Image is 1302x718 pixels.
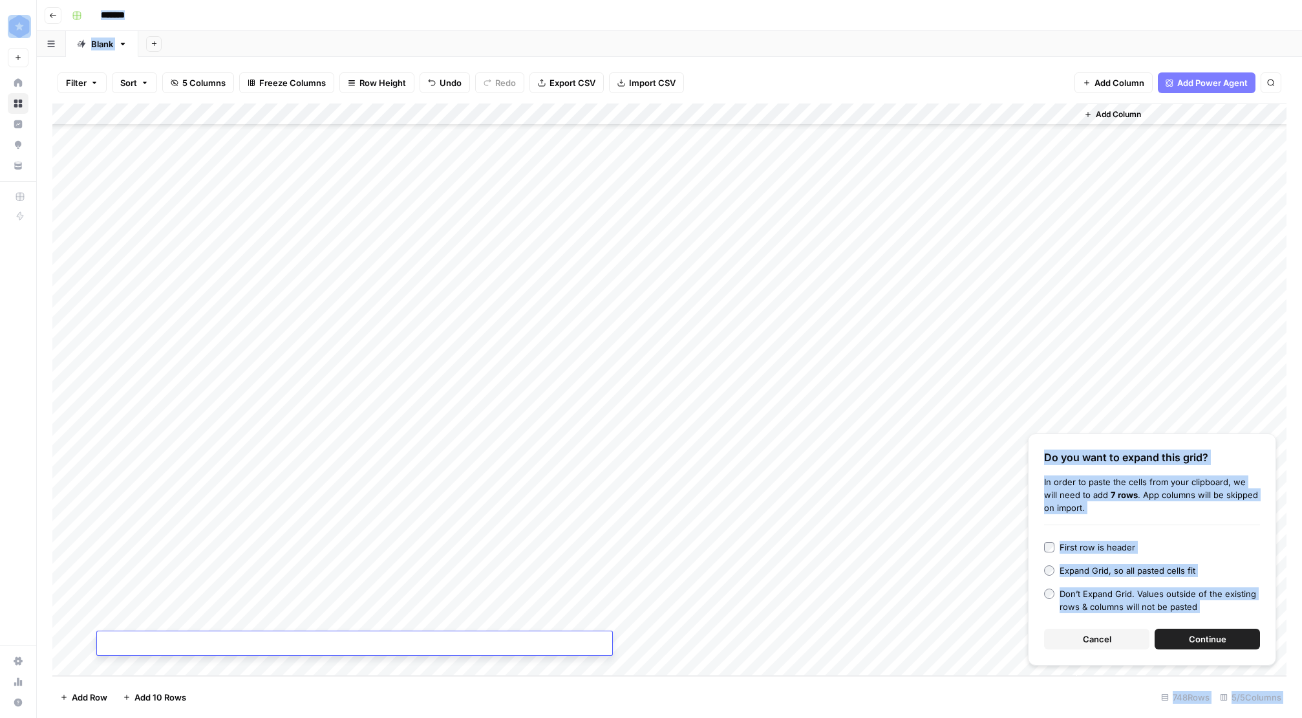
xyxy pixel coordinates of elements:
div: Blank [91,38,113,50]
span: Undo [440,76,462,89]
button: Undo [420,72,470,93]
div: 748 Rows [1156,687,1215,708]
a: Usage [8,671,28,692]
button: Filter [58,72,107,93]
span: Add Column [1096,109,1141,120]
button: Freeze Columns [239,72,334,93]
button: Import CSV [609,72,684,93]
a: Your Data [8,155,28,176]
button: Export CSV [529,72,604,93]
span: Continue [1189,633,1226,646]
button: Add Row [52,687,115,708]
div: 5/5 Columns [1215,687,1286,708]
span: Import CSV [629,76,676,89]
b: 7 rows [1111,490,1138,500]
input: First row is header [1044,542,1054,552]
span: Export CSV [550,76,595,89]
button: Add Power Agent [1158,72,1255,93]
button: Add Column [1074,72,1153,93]
span: Cancel [1083,633,1111,646]
a: Blank [66,31,138,57]
button: Row Height [339,72,414,93]
span: Add Column [1094,76,1144,89]
span: Add Row [72,691,107,704]
span: Row Height [359,76,406,89]
button: Cancel [1044,629,1149,649]
a: Insights [8,114,28,135]
button: Add Column [1079,106,1146,123]
span: 5 Columns [182,76,226,89]
button: Sort [112,72,157,93]
a: Opportunities [8,135,28,155]
div: Expand Grid, so all pasted cells fit [1060,564,1195,577]
button: Help + Support [8,692,28,713]
span: Add Power Agent [1177,76,1248,89]
div: Do you want to expand this grid? [1044,450,1260,465]
button: Continue [1155,629,1260,649]
a: Settings [8,651,28,671]
button: Add 10 Rows [115,687,194,708]
span: Sort [120,76,137,89]
div: In order to paste the cells from your clipboard, we will need to add . App columns will be skippe... [1044,475,1260,514]
span: Redo [495,76,516,89]
img: ConsumerAffairs Logo [8,15,31,38]
span: Add 10 Rows [134,691,186,704]
a: Home [8,72,28,93]
button: Redo [475,72,524,93]
input: Expand Grid, so all pasted cells fit [1044,565,1054,576]
div: First row is header [1060,541,1135,554]
span: Freeze Columns [259,76,326,89]
span: Filter [66,76,87,89]
button: 5 Columns [162,72,234,93]
input: Don’t Expand Grid. Values outside of the existing rows & columns will not be pasted [1044,589,1054,599]
a: Browse [8,93,28,114]
button: Workspace: ConsumerAffairs [8,10,28,43]
div: Don’t Expand Grid. Values outside of the existing rows & columns will not be pasted [1060,587,1260,613]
